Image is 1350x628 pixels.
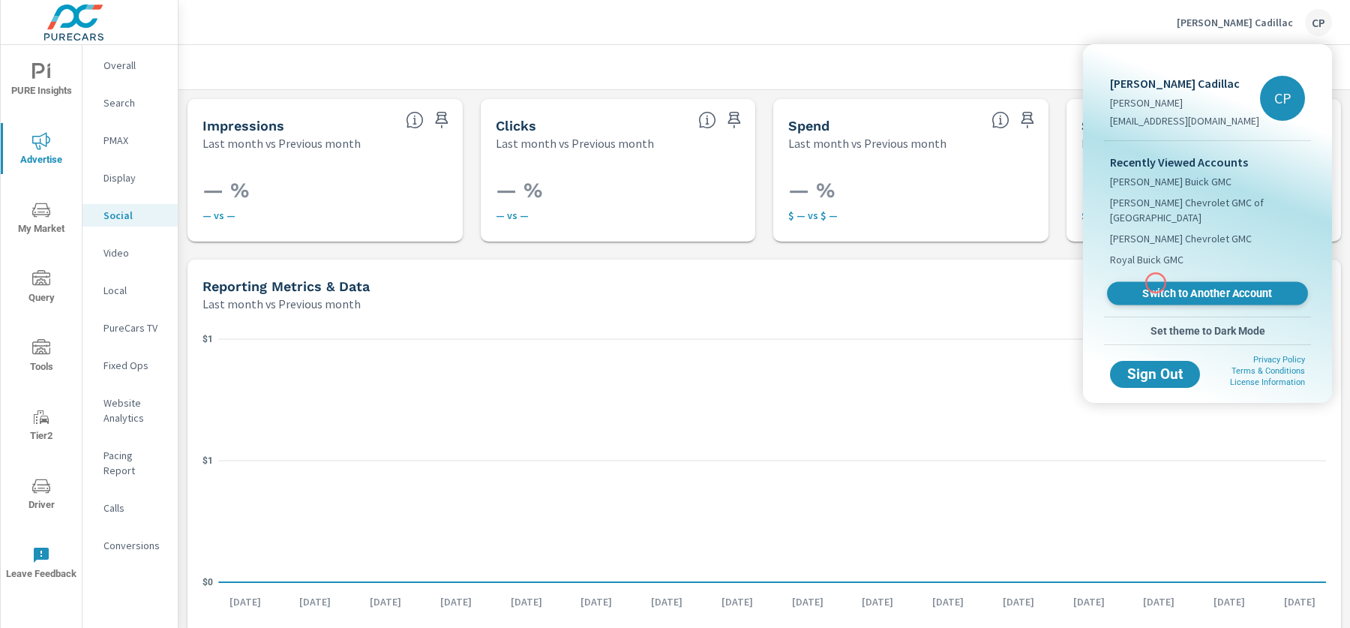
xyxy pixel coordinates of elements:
span: [PERSON_NAME] Chevrolet GMC [1110,231,1252,246]
div: CP [1260,76,1305,121]
a: Terms & Conditions [1231,366,1305,376]
p: Recently Viewed Accounts [1110,153,1305,171]
a: Privacy Policy [1253,355,1305,365]
button: Set theme to Dark Mode [1104,317,1311,344]
a: Switch to Another Account [1107,282,1308,305]
span: Switch to Another Account [1115,287,1299,301]
p: [EMAIL_ADDRESS][DOMAIN_NAME] [1110,113,1259,128]
span: [PERSON_NAME] Buick GMC [1110,174,1231,189]
p: [PERSON_NAME] [1110,95,1259,110]
a: License Information [1230,377,1305,387]
span: Royal Buick GMC [1110,252,1183,267]
span: [PERSON_NAME] Chevrolet GMC of [GEOGRAPHIC_DATA] [1110,195,1305,225]
button: Sign Out [1110,361,1200,388]
span: Set theme to Dark Mode [1110,324,1305,338]
span: Sign Out [1122,368,1188,381]
p: [PERSON_NAME] Cadillac [1110,74,1259,92]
